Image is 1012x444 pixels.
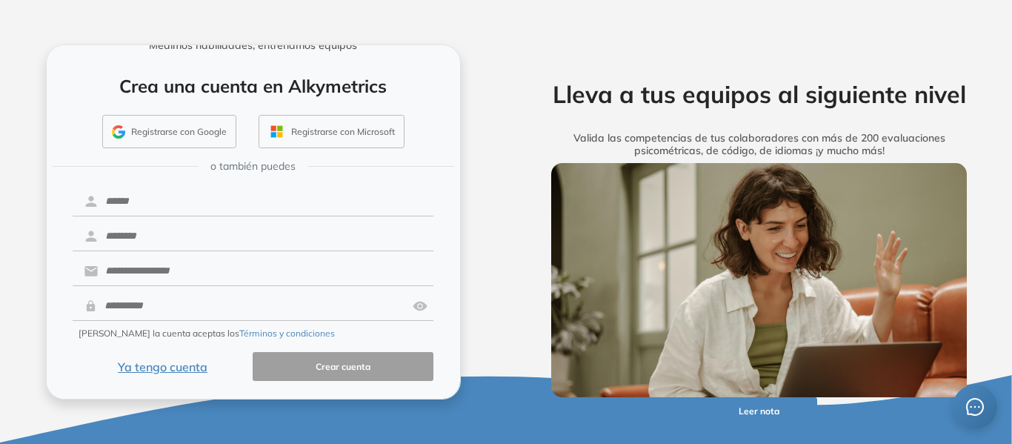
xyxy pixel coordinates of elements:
button: Leer nota [702,397,817,426]
button: Registrarse con Microsoft [259,115,405,149]
h2: Lleva a tus equipos al siguiente nivel [528,80,991,108]
img: img-more-info [551,163,968,397]
button: Registrarse con Google [102,115,236,149]
span: message [966,398,984,416]
img: GMAIL_ICON [112,125,125,139]
h5: Medimos habilidades, entrenamos equipos [53,39,454,52]
img: asd [413,292,427,320]
button: Crear cuenta [253,352,433,381]
img: OUTLOOK_ICON [268,123,285,140]
span: o también puedes [210,159,296,174]
button: Términos y condiciones [239,327,335,340]
button: Ya tengo cuenta [73,352,253,381]
span: [PERSON_NAME] la cuenta aceptas los [79,327,335,340]
h4: Crea una cuenta en Alkymetrics [66,76,441,97]
h5: Valida las competencias de tus colaboradores con más de 200 evaluaciones psicométricas, de código... [528,132,991,157]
